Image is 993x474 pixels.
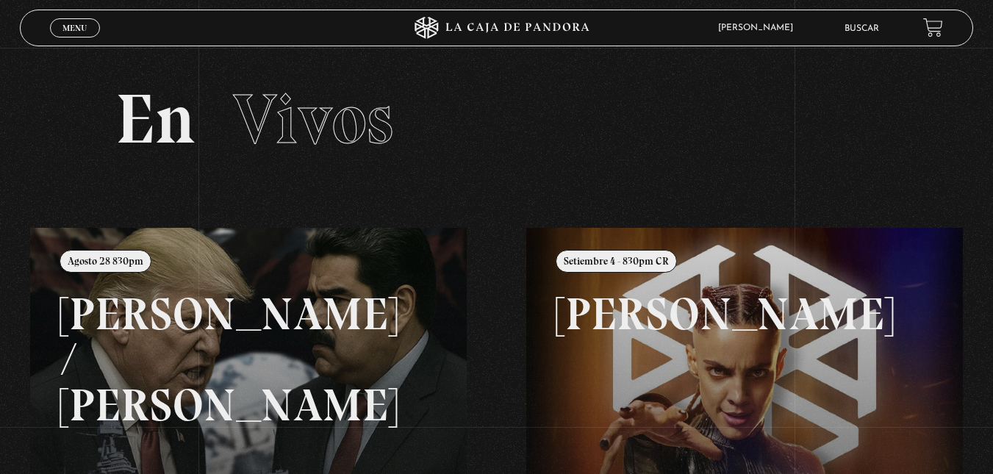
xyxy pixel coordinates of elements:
a: View your shopping cart [923,18,943,37]
span: [PERSON_NAME] [711,24,808,32]
h2: En [115,85,878,154]
span: Cerrar [57,36,92,46]
a: Buscar [845,24,879,33]
span: Vivos [233,77,393,161]
span: Menu [62,24,87,32]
